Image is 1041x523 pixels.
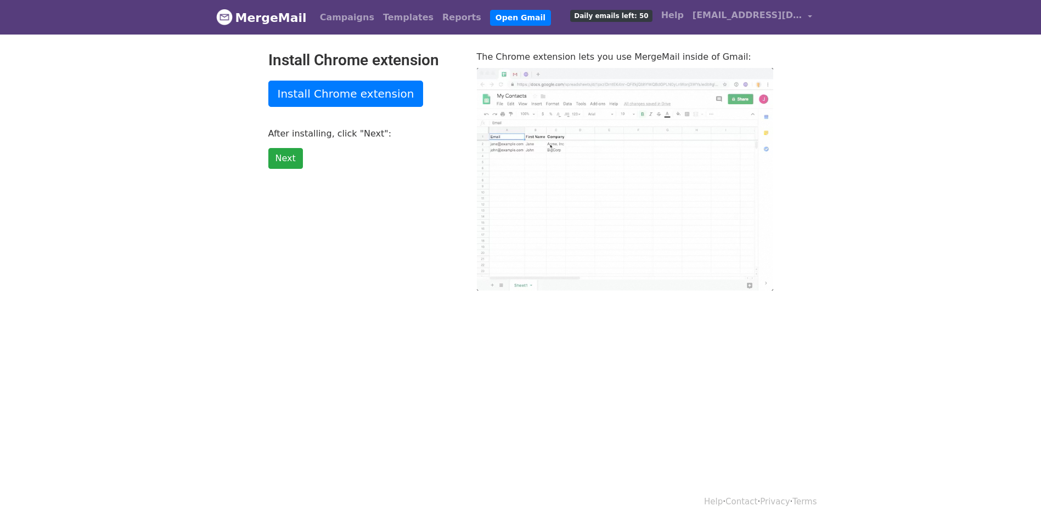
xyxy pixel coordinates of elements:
h2: Install Chrome extension [268,51,460,70]
a: Templates [379,7,438,29]
a: Privacy [760,497,790,507]
span: [EMAIL_ADDRESS][DOMAIN_NAME] [693,9,802,22]
a: Campaigns [316,7,379,29]
img: MergeMail logo [216,9,233,25]
a: Help [657,4,688,26]
a: Reports [438,7,486,29]
a: Help [704,497,723,507]
a: Terms [792,497,817,507]
p: The Chrome extension lets you use MergeMail inside of Gmail: [477,51,773,62]
a: Daily emails left: 50 [566,4,656,26]
a: MergeMail [216,6,307,29]
a: Next [268,148,303,169]
a: Contact [725,497,757,507]
a: Open Gmail [490,10,551,26]
p: After installing, click "Next": [268,128,460,139]
span: Daily emails left: 50 [570,10,652,22]
a: [EMAIL_ADDRESS][DOMAIN_NAME] [688,4,817,30]
a: Install Chrome extension [268,81,424,107]
iframe: Chat Widget [986,470,1041,523]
